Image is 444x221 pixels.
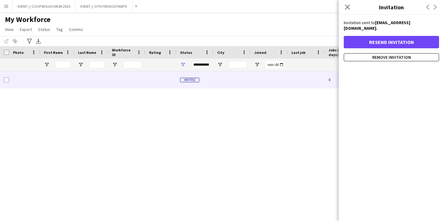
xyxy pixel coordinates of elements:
span: Last Name [78,50,96,55]
strong: [EMAIL_ADDRESS][DOMAIN_NAME]. [344,20,410,31]
button: Open Filter Menu [180,62,186,67]
a: Export [17,25,34,33]
button: Open Filter Menu [112,62,118,67]
button: Open Filter Menu [254,62,260,67]
a: Comms [67,25,85,33]
button: Open Filter Menu [44,62,50,67]
span: Photo [13,50,24,55]
button: Open Filter Menu [217,62,223,67]
app-action-btn: Advanced filters [26,37,33,45]
span: Joined [254,50,266,55]
button: Open Filter Menu [78,62,84,67]
input: City Filter Input [228,61,247,68]
input: Last Name Filter Input [89,61,105,68]
span: Comms [69,27,83,32]
input: Workforce ID Filter Input [123,61,142,68]
a: Tag [54,25,65,33]
a: Status [36,25,53,33]
button: EVENT // COOP BYGGFORUM 2025 [13,0,75,12]
app-action-btn: Export XLSX [35,37,42,45]
input: First Name Filter Input [55,61,71,68]
input: Joined Filter Input [265,61,284,68]
span: Workforce ID [112,48,134,57]
span: Rating [149,50,161,55]
span: View [5,27,14,32]
p: Invitation sent to [344,20,439,31]
span: Tag [56,27,63,32]
span: Status [180,50,192,55]
h3: Invitation [339,3,444,11]
span: City [217,50,224,55]
span: Export [20,27,32,32]
span: Last job [291,50,305,55]
input: Column with Header Selection [4,50,9,55]
span: Status [38,27,50,32]
a: View [2,25,16,33]
button: Resend invitation [344,36,439,48]
span: Invited [180,78,199,82]
span: Jobs (last 90 days) [329,48,354,57]
button: EVENT // OTH FROKOSTMØTE [75,0,132,12]
input: Row Selection is disabled for this row (unchecked) [4,77,9,83]
span: My Workforce [5,15,50,24]
span: First Name [44,50,63,55]
button: Remove invitation [344,53,439,61]
div: 0 [325,71,365,88]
